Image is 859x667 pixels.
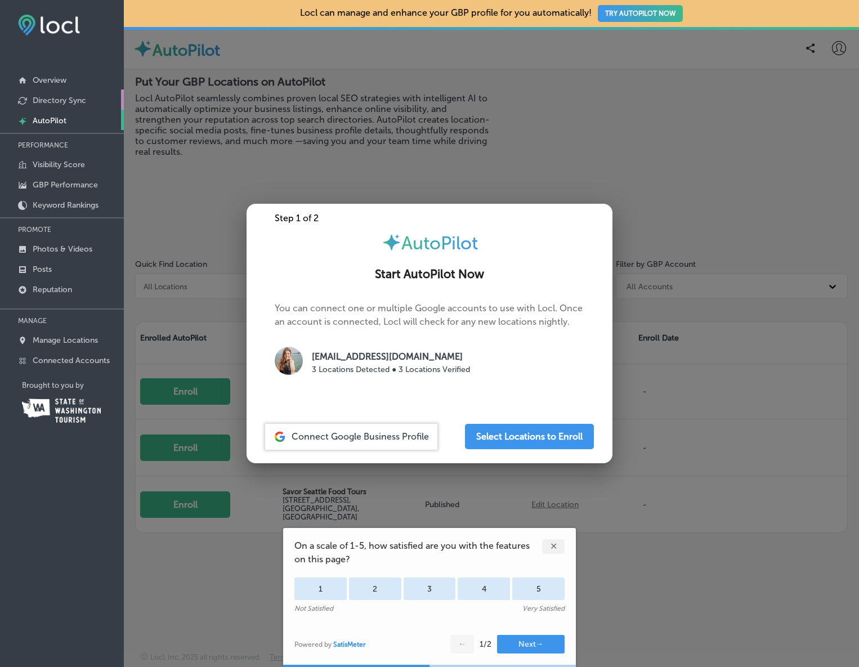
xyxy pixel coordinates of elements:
[33,160,85,169] p: Visibility Score
[275,302,584,388] p: You can connect one or multiple Google accounts to use with Locl. Once an account is connected, L...
[542,539,565,554] div: ✕
[294,539,542,566] span: On a scale of 1-5, how satisfied are you with the features on this page?
[312,350,470,364] p: [EMAIL_ADDRESS][DOMAIN_NAME]
[522,605,565,612] div: Very Satisfied
[33,96,86,105] p: Directory Sync
[382,232,401,252] img: autopilot-icon
[312,364,470,375] p: 3 Locations Detected ● 3 Locations Verified
[18,15,80,35] img: fda3e92497d09a02dc62c9cd864e3231.png
[404,578,456,600] div: 3
[33,285,72,294] p: Reputation
[450,635,474,653] button: ←
[497,635,565,653] button: Next→
[401,232,478,254] span: AutoPilot
[465,424,594,449] button: Select Locations to Enroll
[247,213,612,223] div: Step 1 of 2
[22,399,101,423] img: Washington Tourism
[260,267,599,281] h2: Start AutoPilot Now
[294,605,333,612] div: Not Satisfied
[33,335,98,345] p: Manage Locations
[33,180,98,190] p: GBP Performance
[33,116,66,126] p: AutoPilot
[33,75,66,85] p: Overview
[598,5,683,22] button: TRY AUTOPILOT NOW
[480,639,491,649] div: 1 / 2
[333,641,366,648] a: SatisMeter
[294,578,347,600] div: 1
[349,578,401,600] div: 2
[458,578,510,600] div: 4
[33,200,99,210] p: Keyword Rankings
[33,356,110,365] p: Connected Accounts
[292,431,429,442] span: Connect Google Business Profile
[33,265,52,274] p: Posts
[512,578,565,600] div: 5
[22,381,124,390] p: Brought to you by
[294,641,366,648] div: Powered by
[33,244,92,254] p: Photos & Videos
